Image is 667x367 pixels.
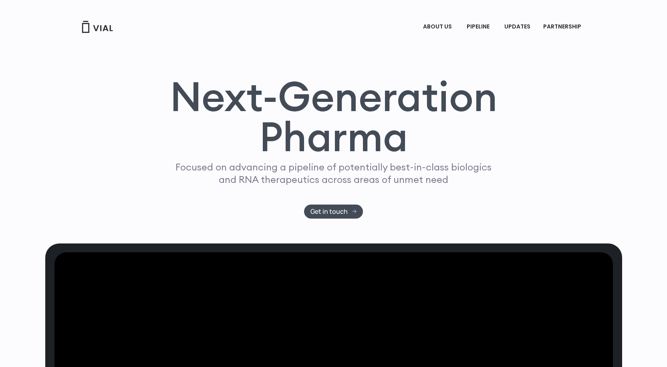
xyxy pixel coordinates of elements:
[498,20,536,34] a: UPDATES
[417,20,460,34] a: ABOUT USMenu Toggle
[172,161,495,186] p: Focused on advancing a pipeline of potentially best-in-class biologics and RNA therapeutics acros...
[160,76,507,157] h1: Next-Generation Pharma
[304,205,363,219] a: Get in touch
[81,21,113,33] img: Vial Logo
[537,20,590,34] a: PARTNERSHIPMenu Toggle
[460,20,498,34] a: PIPELINEMenu Toggle
[310,209,348,215] span: Get in touch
